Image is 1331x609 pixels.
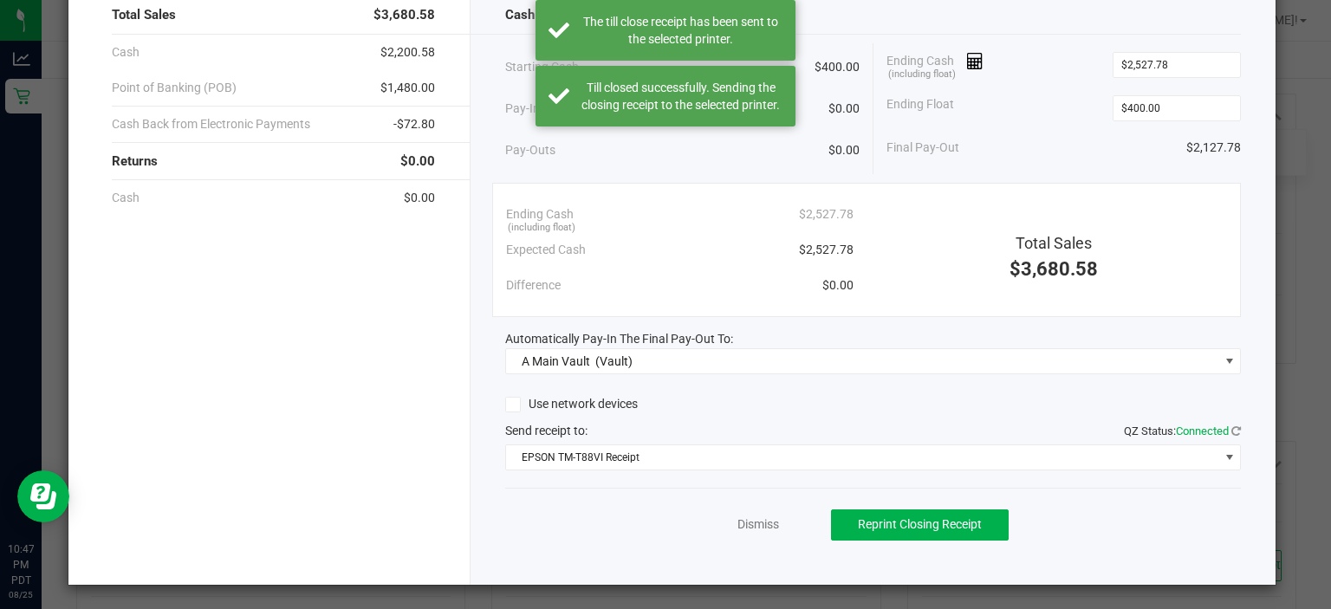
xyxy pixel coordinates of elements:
[393,115,435,133] span: -$72.80
[886,139,959,157] span: Final Pay-Out
[505,5,535,25] span: Cash
[828,141,860,159] span: $0.00
[112,189,140,207] span: Cash
[1016,234,1092,252] span: Total Sales
[373,5,435,25] span: $3,680.58
[1124,424,1241,437] span: QZ Status:
[112,79,237,97] span: Point of Banking (POB)
[828,100,860,118] span: $0.00
[886,95,954,121] span: Ending Float
[1176,424,1229,437] span: Connected
[508,221,575,236] span: (including float)
[112,5,176,25] span: Total Sales
[112,115,310,133] span: Cash Back from Electronic Payments
[815,58,860,76] span: $400.00
[886,52,984,78] span: Ending Cash
[380,79,435,97] span: $1,480.00
[799,205,854,224] span: $2,527.78
[112,43,140,62] span: Cash
[505,332,733,346] span: Automatically Pay-In The Final Pay-Out To:
[579,13,782,48] div: The till close receipt has been sent to the selected printer.
[888,68,956,82] span: (including float)
[822,276,854,295] span: $0.00
[595,354,633,368] span: (Vault)
[831,509,1009,541] button: Reprint Closing Receipt
[522,354,590,368] span: A Main Vault
[506,276,561,295] span: Difference
[404,189,435,207] span: $0.00
[505,100,546,118] span: Pay-Ins
[799,241,854,259] span: $2,527.78
[505,395,638,413] label: Use network devices
[505,141,555,159] span: Pay-Outs
[858,517,982,531] span: Reprint Closing Receipt
[505,58,579,76] span: Starting Cash
[737,515,779,534] a: Dismiss
[380,43,435,62] span: $2,200.58
[1010,258,1098,280] span: $3,680.58
[506,205,574,224] span: Ending Cash
[1186,139,1241,157] span: $2,127.78
[400,152,435,172] span: $0.00
[112,143,436,180] div: Returns
[17,470,69,522] iframe: Resource center
[505,424,588,437] span: Send receipt to:
[506,445,1218,470] span: EPSON TM-T88VI Receipt
[579,79,782,113] div: Till closed successfully. Sending the closing receipt to the selected printer.
[506,241,586,259] span: Expected Cash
